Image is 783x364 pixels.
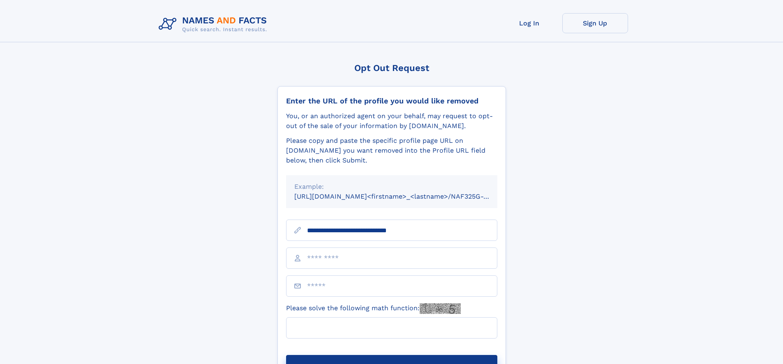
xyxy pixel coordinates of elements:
a: Log In [497,13,562,33]
div: Enter the URL of the profile you would like removed [286,96,497,105]
img: Logo Names and Facts [155,13,274,35]
small: [URL][DOMAIN_NAME]<firstname>_<lastname>/NAF325G-xxxxxxxx [294,192,513,200]
a: Sign Up [562,13,628,33]
div: Example: [294,182,489,192]
label: Please solve the following math function: [286,303,461,314]
div: You, or an authorized agent on your behalf, may request to opt-out of the sale of your informatio... [286,111,497,131]
div: Opt Out Request [277,63,506,73]
div: Please copy and paste the specific profile page URL on [DOMAIN_NAME] you want removed into the Pr... [286,136,497,165]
